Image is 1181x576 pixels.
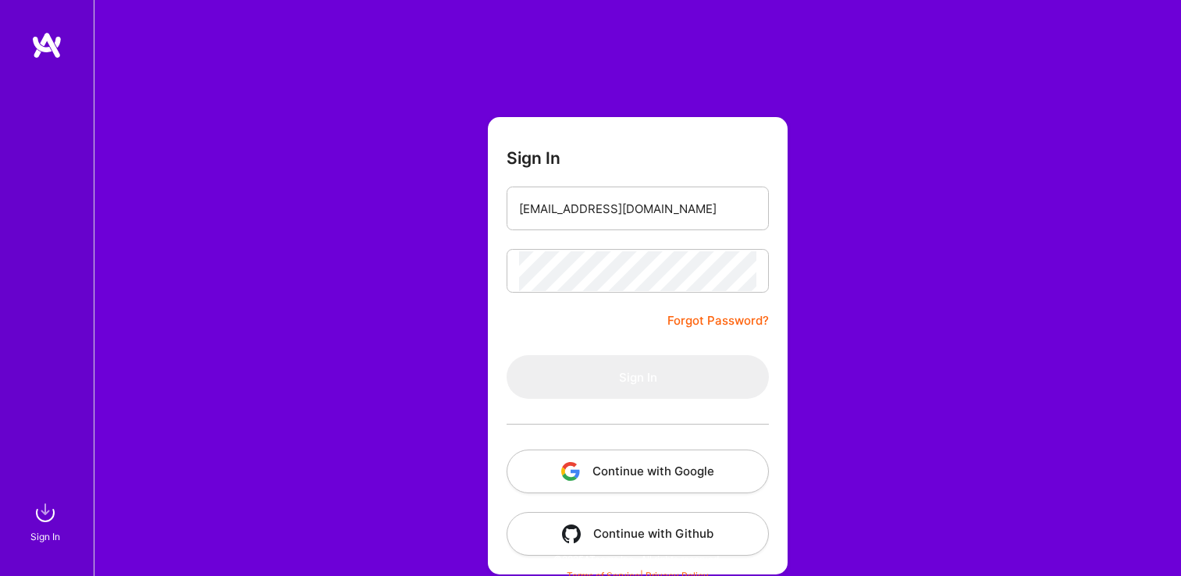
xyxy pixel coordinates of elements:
[507,148,560,168] h3: Sign In
[519,189,756,229] input: Email...
[667,311,769,330] a: Forgot Password?
[507,355,769,399] button: Sign In
[33,497,61,545] a: sign inSign In
[507,512,769,556] button: Continue with Github
[561,462,580,481] img: icon
[31,31,62,59] img: logo
[30,497,61,528] img: sign in
[507,450,769,493] button: Continue with Google
[30,528,60,545] div: Sign In
[562,524,581,543] img: icon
